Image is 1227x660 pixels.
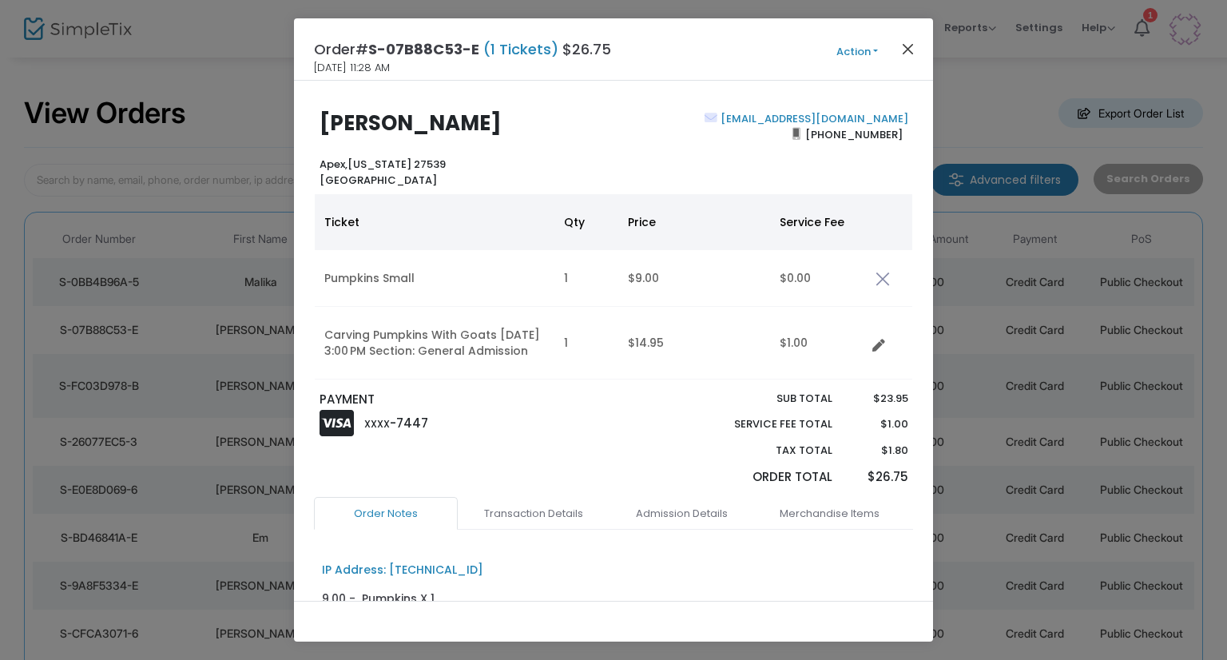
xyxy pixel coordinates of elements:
[554,250,618,307] td: 1
[390,415,428,431] span: -7447
[618,250,770,307] td: $9.00
[320,391,606,409] p: PAYMENT
[697,391,832,407] p: Sub total
[697,416,832,432] p: Service Fee Total
[368,39,479,59] span: S-07B88C53-E
[848,443,907,459] p: $1.80
[554,307,618,380] td: 1
[848,391,907,407] p: $23.95
[757,497,901,531] a: Merchandise Items
[848,416,907,432] p: $1.00
[770,250,866,307] td: $0.00
[315,194,912,380] div: Data table
[618,307,770,380] td: $14.95
[770,194,866,250] th: Service Fee
[320,157,446,188] b: [US_STATE] 27539 [GEOGRAPHIC_DATA]
[770,307,866,380] td: $1.00
[800,121,908,147] span: [PHONE_NUMBER]
[898,38,919,59] button: Close
[610,497,753,531] a: Admission Details
[848,468,907,487] p: $26.75
[314,60,390,76] span: [DATE] 11:28 AM
[876,272,890,286] img: cross.png
[322,590,435,607] div: 9.00 - Pumpkins X 1
[697,468,832,487] p: Order Total
[322,562,483,578] div: IP Address: [TECHNICAL_ID]
[315,250,554,307] td: Pumpkins Small
[697,443,832,459] p: Tax Total
[315,307,554,380] td: Carving Pumpkins With Goats [DATE] 3:00 PM Section: General Admission
[462,497,606,531] a: Transaction Details
[320,157,347,172] span: Apex,
[618,194,770,250] th: Price
[314,497,458,531] a: Order Notes
[364,417,390,431] span: XXXX
[554,194,618,250] th: Qty
[315,194,554,250] th: Ticket
[717,111,908,126] a: [EMAIL_ADDRESS][DOMAIN_NAME]
[314,38,611,60] h4: Order# $26.75
[479,39,562,59] span: (1 Tickets)
[809,43,905,61] button: Action
[320,109,502,137] b: [PERSON_NAME]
